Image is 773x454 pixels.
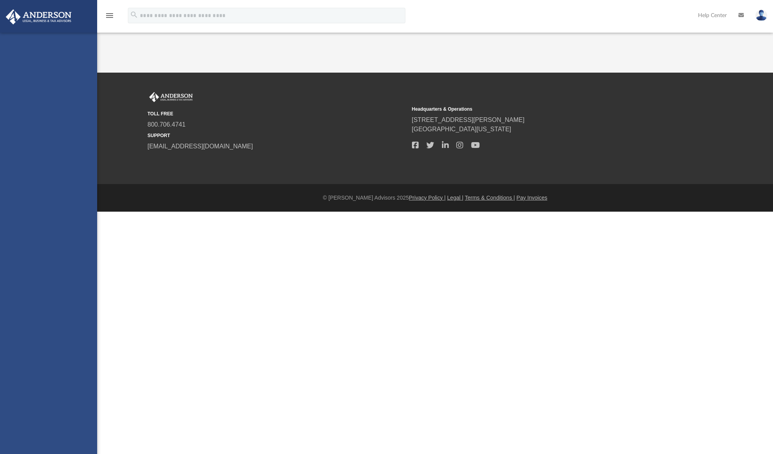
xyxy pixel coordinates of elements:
[105,15,114,20] a: menu
[412,117,525,123] a: [STREET_ADDRESS][PERSON_NAME]
[148,121,186,128] a: 800.706.4741
[148,110,407,117] small: TOLL FREE
[412,106,671,113] small: Headquarters & Operations
[756,10,767,21] img: User Pic
[516,195,547,201] a: Pay Invoices
[3,9,74,24] img: Anderson Advisors Platinum Portal
[412,126,511,132] a: [GEOGRAPHIC_DATA][US_STATE]
[148,132,407,139] small: SUPPORT
[465,195,515,201] a: Terms & Conditions |
[447,195,464,201] a: Legal |
[97,194,773,202] div: © [PERSON_NAME] Advisors 2025
[130,10,138,19] i: search
[105,11,114,20] i: menu
[148,92,194,102] img: Anderson Advisors Platinum Portal
[148,143,253,150] a: [EMAIL_ADDRESS][DOMAIN_NAME]
[409,195,446,201] a: Privacy Policy |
